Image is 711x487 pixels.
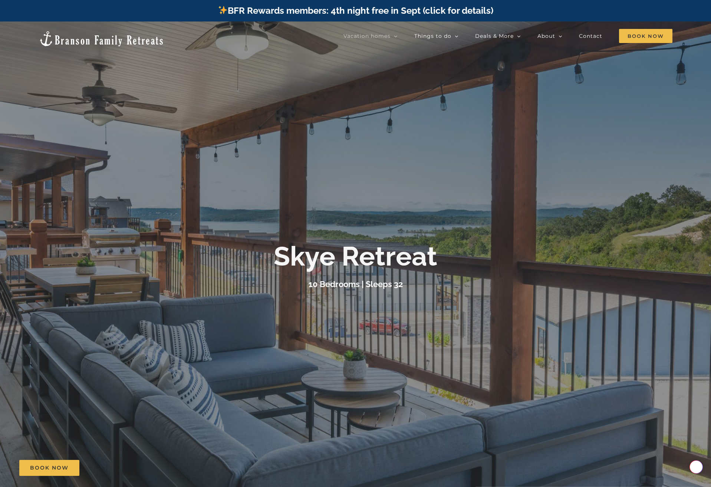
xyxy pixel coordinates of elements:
[619,29,672,43] span: Book Now
[343,29,398,43] a: Vacation homes
[274,240,437,272] b: Skye Retreat
[218,5,493,16] a: BFR Rewards members: 4th night free in Sept (click for details)
[30,465,69,471] span: Book Now
[537,33,555,39] span: About
[579,33,602,39] span: Contact
[414,29,458,43] a: Things to do
[39,30,164,47] img: Branson Family Retreats Logo
[343,29,672,43] nav: Main Menu
[475,33,514,39] span: Deals & More
[414,33,451,39] span: Things to do
[475,29,521,43] a: Deals & More
[19,460,79,476] a: Book Now
[537,29,562,43] a: About
[343,33,391,39] span: Vacation homes
[579,29,602,43] a: Contact
[218,6,227,14] img: ✨
[309,279,403,289] h3: 10 Bedrooms | Sleeps 32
